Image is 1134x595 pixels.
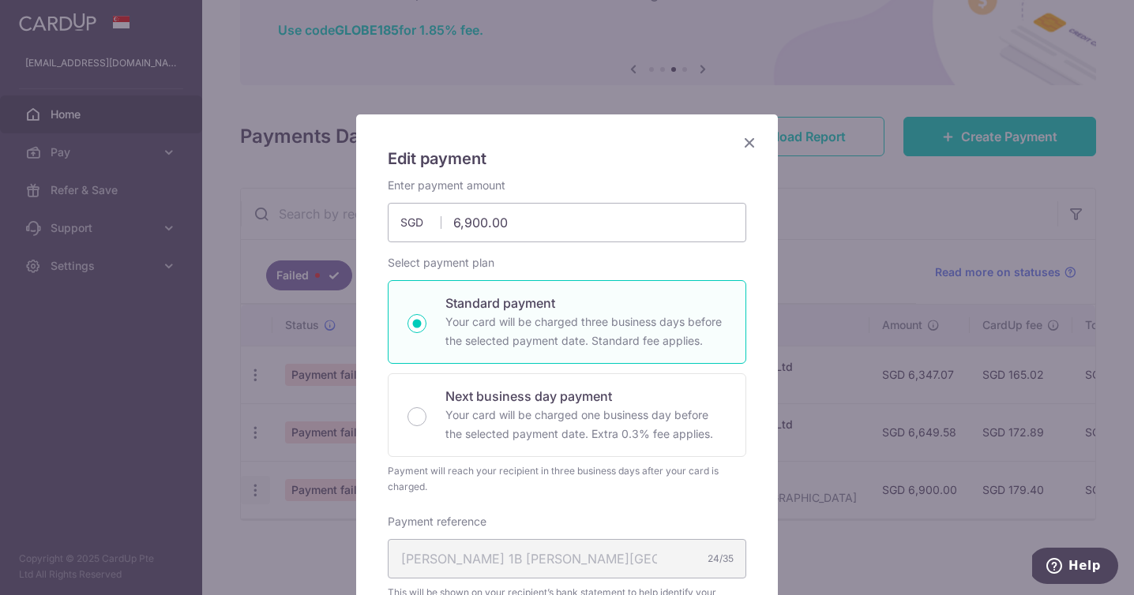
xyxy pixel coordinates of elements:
input: 0.00 [388,203,746,242]
p: Standard payment [445,294,727,312]
button: Close [740,133,759,152]
label: Payment reference [388,514,486,530]
p: Next business day payment [445,387,727,406]
h5: Edit payment [388,146,746,171]
div: Payment will reach your recipient in three business days after your card is charged. [388,463,746,495]
label: Enter payment amount [388,178,505,193]
p: Your card will be charged one business day before the selected payment date. Extra 0.3% fee applies. [445,406,727,443]
div: 24/35 [708,551,734,567]
span: SGD [400,215,441,230]
p: Your card will be charged three business days before the selected payment date. Standard fee appl... [445,312,727,350]
iframe: Opens a widget where you can find more information [1032,548,1118,587]
label: Select payment plan [388,255,494,271]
